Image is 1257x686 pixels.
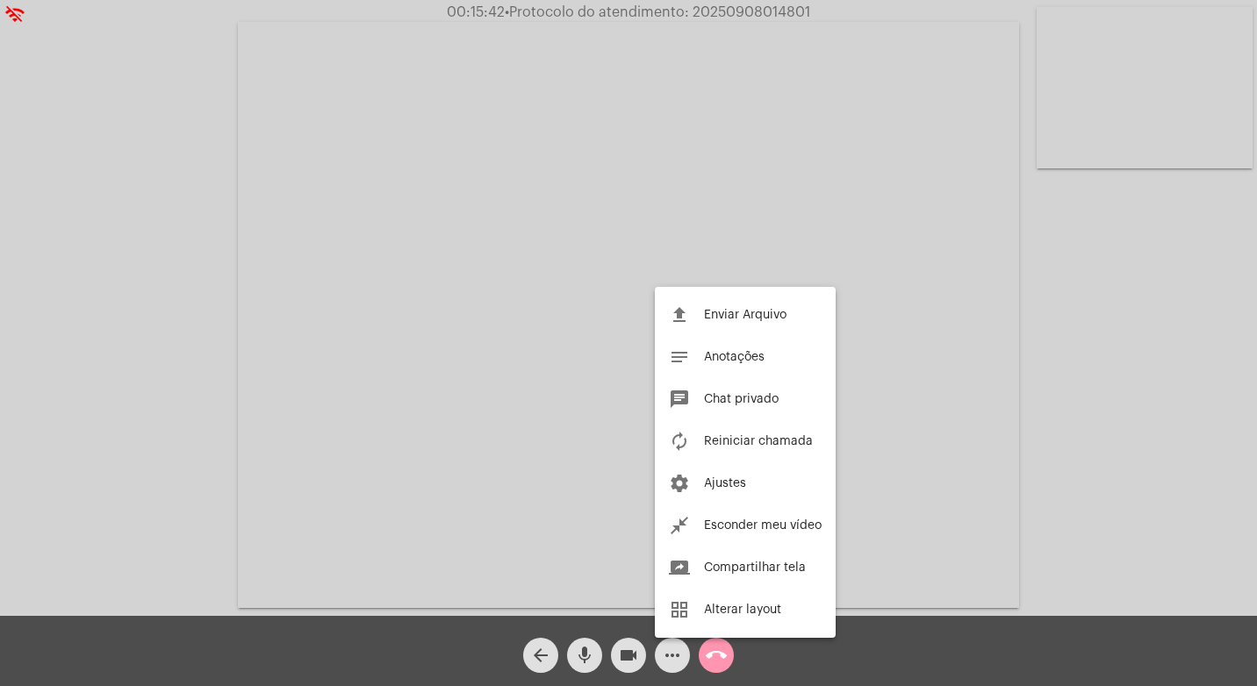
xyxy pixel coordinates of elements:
span: Ajustes [704,477,746,489]
mat-icon: settings [669,473,690,494]
mat-icon: file_upload [669,304,690,325]
span: Reiniciar chamada [704,435,813,447]
span: Compartilhar tela [704,561,806,574]
mat-icon: screen_share [669,557,690,578]
span: Anotações [704,351,765,363]
span: Enviar Arquivo [704,309,787,321]
span: Chat privado [704,393,779,405]
mat-icon: grid_view [669,599,690,620]
span: Alterar layout [704,604,781,616]
mat-icon: close_fullscreen [669,515,690,536]
mat-icon: notes [669,347,690,368]
mat-icon: autorenew [669,431,690,452]
span: Esconder meu vídeo [704,519,822,532]
mat-icon: chat [669,389,690,410]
